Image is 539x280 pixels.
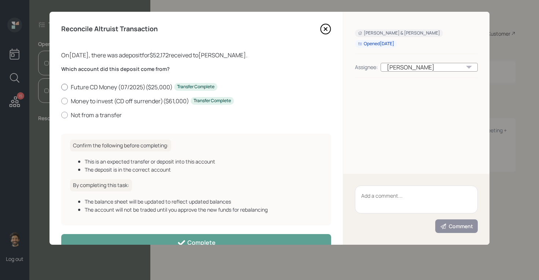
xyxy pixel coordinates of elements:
[85,198,322,205] div: The balance sheet will be updated to reflect updated balances
[177,238,216,247] div: Complete
[358,30,440,36] div: [PERSON_NAME] & [PERSON_NAME]
[381,63,478,72] div: [PERSON_NAME]
[61,234,331,251] button: Complete
[85,158,322,165] div: This is an expected transfer or deposit into this account
[194,98,231,104] div: Transfer Complete
[61,25,158,33] h4: Reconcile Altruist Transaction
[355,63,378,71] div: Assignee:
[61,51,331,60] div: On [DATE] , there was a deposit for $52,172 received to [PERSON_NAME] .
[61,83,331,91] label: Future CD Money (07/2025) ( $25,000 )
[70,179,132,191] h6: By completing this task:
[440,223,473,230] div: Comment
[70,140,171,152] h6: Confirm the following before completing:
[177,84,214,90] div: Transfer Complete
[61,111,331,119] label: Not from a transfer
[85,166,322,173] div: The deposit is in the correct account
[435,219,478,233] button: Comment
[61,65,331,73] label: Which account did this deposit come from?
[85,206,322,213] div: The account will not be traded until you approve the new funds for rebalancing
[61,97,331,105] label: Money to invest (CD off surrender) ( $61,000 )
[358,41,394,47] div: Opened [DATE]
